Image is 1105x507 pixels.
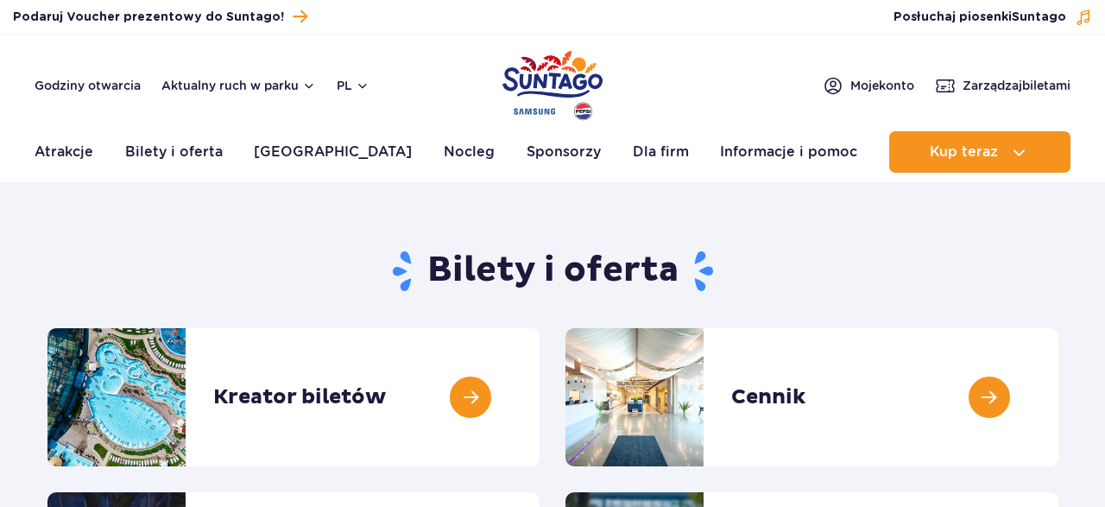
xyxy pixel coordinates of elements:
[930,144,998,160] span: Kup teraz
[893,9,1066,26] span: Posłuchaj piosenki
[850,77,914,94] span: Moje konto
[889,131,1070,173] button: Kup teraz
[963,77,1070,94] span: Zarządzaj biletami
[254,131,412,173] a: [GEOGRAPHIC_DATA]
[337,77,369,94] button: pl
[527,131,601,173] a: Sponsorzy
[720,131,857,173] a: Informacje i pomoc
[633,131,689,173] a: Dla firm
[161,79,316,92] button: Aktualny ruch w parku
[1012,11,1066,23] span: Suntago
[125,131,223,173] a: Bilety i oferta
[35,77,141,94] a: Godziny otwarcia
[444,131,495,173] a: Nocleg
[35,131,93,173] a: Atrakcje
[47,249,1058,294] h1: Bilety i oferta
[935,75,1070,96] a: Zarządzajbiletami
[13,9,284,26] span: Podaruj Voucher prezentowy do Suntago!
[823,75,914,96] a: Mojekonto
[893,9,1092,26] button: Posłuchaj piosenkiSuntago
[13,5,307,29] a: Podaruj Voucher prezentowy do Suntago!
[502,43,603,123] a: Park of Poland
